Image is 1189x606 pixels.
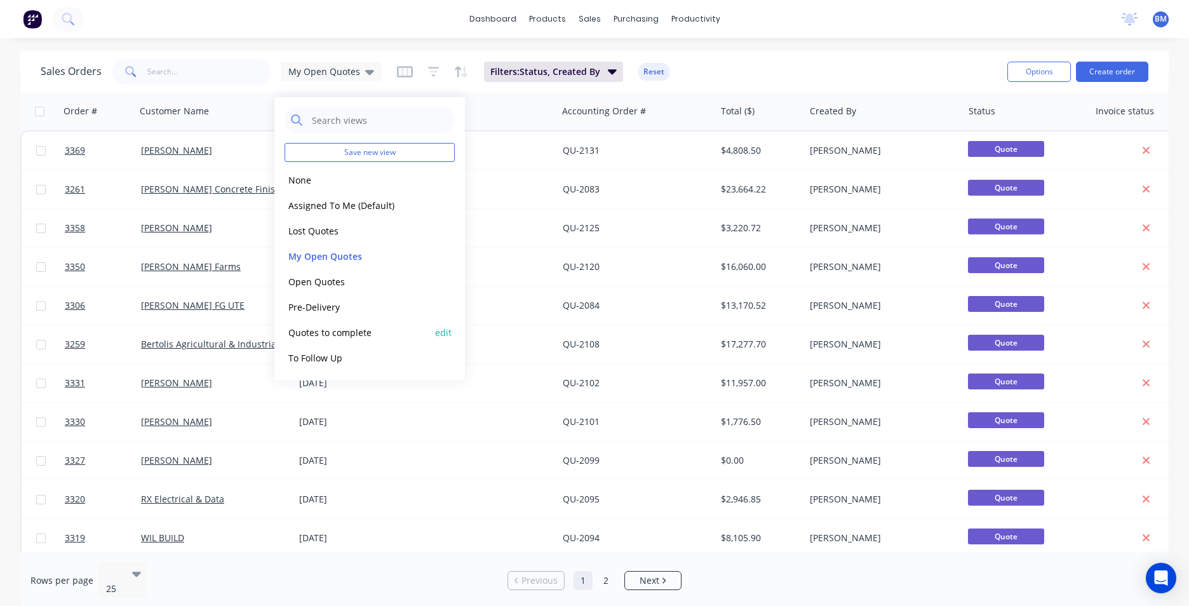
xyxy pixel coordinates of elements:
a: QU-2131 [563,144,600,156]
div: [PERSON_NAME] [810,260,951,273]
input: Search... [147,59,271,84]
div: [PERSON_NAME] [810,415,951,428]
div: 25 [106,582,121,595]
span: 3330 [65,415,85,428]
div: Created By [810,105,856,118]
div: [PERSON_NAME] [810,454,951,467]
span: 3319 [65,532,85,544]
span: 3358 [65,222,85,234]
a: QU-2083 [563,183,600,195]
span: My Open Quotes [288,65,360,78]
span: Previous [521,574,558,587]
div: $0.00 [721,454,796,467]
div: Customer Name [140,105,209,118]
a: [PERSON_NAME] [141,144,212,156]
div: $23,664.22 [721,183,796,196]
a: Page 1 is your current page [574,571,593,590]
a: [PERSON_NAME] [141,377,212,389]
span: Quote [968,180,1044,196]
div: $1,776.50 [721,415,796,428]
a: 3259 [65,325,141,363]
button: Filters:Status, Created By [484,62,623,82]
span: Quote [968,219,1044,234]
span: 3350 [65,260,85,273]
a: QU-2120 [563,260,600,273]
button: Quotes to complete [285,325,429,340]
a: [PERSON_NAME] Farms [141,260,241,273]
a: QU-2094 [563,532,600,544]
a: QU-2084 [563,299,600,311]
div: $13,170.52 [721,299,796,312]
a: [PERSON_NAME] [141,454,212,466]
button: Lost Quotes [285,224,429,238]
a: 3327 [65,441,141,480]
span: 3369 [65,144,85,157]
div: $3,220.72 [721,222,796,234]
span: 3331 [65,377,85,389]
a: 3261 [65,170,141,208]
a: 3369 [65,131,141,170]
div: [PERSON_NAME] [810,222,951,234]
button: Create order [1076,62,1148,82]
div: [DATE] [299,377,394,389]
div: products [523,10,572,29]
a: RX Electrical & Data [141,493,224,505]
a: QU-2101 [563,415,600,428]
a: 3330 [65,403,141,441]
span: 3261 [65,183,85,196]
a: WIL BUILD [141,532,184,544]
span: Rows per page [30,574,93,587]
span: Quote [968,529,1044,544]
div: productivity [665,10,727,29]
a: QU-2102 [563,377,600,389]
button: Assigned To Me (Default) [285,198,429,213]
span: BM [1155,13,1167,25]
a: Page 2 [596,571,615,590]
a: 3320 [65,480,141,518]
span: Quote [968,412,1044,428]
a: QU-2125 [563,222,600,234]
a: 3350 [65,248,141,286]
div: [DATE] [299,415,394,428]
button: None [285,173,429,187]
div: $16,060.00 [721,260,796,273]
div: [PERSON_NAME] [810,183,951,196]
div: [PERSON_NAME] [810,144,951,157]
span: 3327 [65,454,85,467]
button: Open Quotes [285,274,429,289]
div: [PERSON_NAME] [810,532,951,544]
span: Quote [968,490,1044,506]
a: 3331 [65,364,141,402]
div: Status [969,105,995,118]
button: edit [435,326,452,339]
a: QU-2095 [563,493,600,505]
div: [PERSON_NAME] [810,377,951,389]
div: Total ($) [721,105,755,118]
div: [DATE] [299,454,394,467]
span: 3259 [65,338,85,351]
button: Save new view [285,143,455,162]
a: QU-2108 [563,338,600,350]
span: 3306 [65,299,85,312]
span: 3320 [65,493,85,506]
div: Invoice status [1096,105,1154,118]
a: [PERSON_NAME] Concrete Finishes [141,183,290,195]
div: $11,957.00 [721,377,796,389]
div: $4,808.50 [721,144,796,157]
div: $2,946.85 [721,493,796,506]
a: 3306 [65,286,141,325]
div: [DATE] [299,493,394,506]
h1: Sales Orders [41,65,102,77]
div: sales [572,10,607,29]
div: [PERSON_NAME] [810,299,951,312]
a: Next page [625,574,681,587]
span: Next [640,574,659,587]
span: Quote [968,374,1044,389]
a: 3358 [65,209,141,247]
div: $17,277.70 [721,338,796,351]
ul: Pagination [502,571,687,590]
div: Open Intercom Messenger [1146,563,1176,593]
div: [DATE] [299,532,394,544]
a: Previous page [508,574,564,587]
div: Order # [64,105,97,118]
